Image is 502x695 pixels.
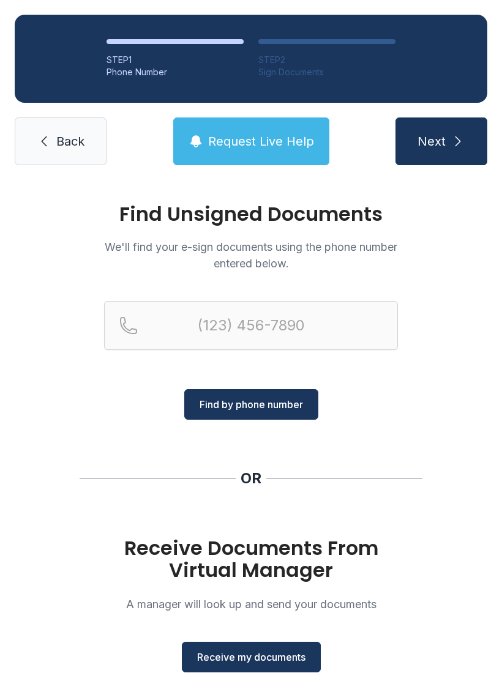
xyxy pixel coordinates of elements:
[104,596,398,612] p: A manager will look up and send your documents
[56,133,84,150] span: Back
[107,66,244,78] div: Phone Number
[418,133,446,150] span: Next
[104,239,398,272] p: We'll find your e-sign documents using the phone number entered below.
[107,54,244,66] div: STEP 1
[104,301,398,350] input: Reservation phone number
[208,133,314,150] span: Request Live Help
[197,650,305,664] span: Receive my documents
[258,66,395,78] div: Sign Documents
[258,54,395,66] div: STEP 2
[241,469,261,488] div: OR
[104,537,398,581] h1: Receive Documents From Virtual Manager
[200,397,303,412] span: Find by phone number
[104,204,398,224] h1: Find Unsigned Documents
